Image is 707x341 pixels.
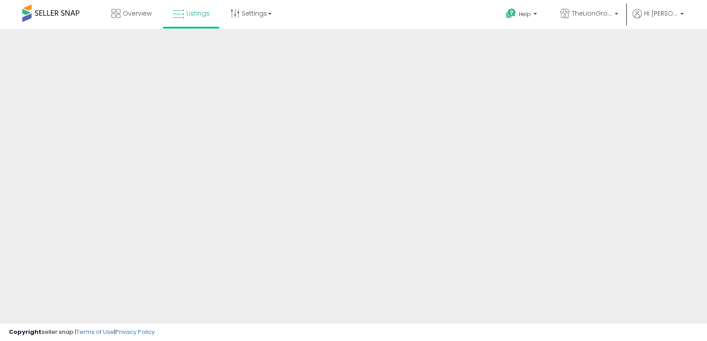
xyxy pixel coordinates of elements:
[499,1,546,29] a: Help
[9,328,155,337] div: seller snap | |
[76,328,114,336] a: Terms of Use
[519,10,531,18] span: Help
[633,9,684,29] a: Hi [PERSON_NAME]
[572,9,612,18] span: TheLionGroup US
[644,9,678,18] span: Hi [PERSON_NAME]
[505,8,517,19] i: Get Help
[123,9,152,18] span: Overview
[9,328,41,336] strong: Copyright
[116,328,155,336] a: Privacy Policy
[186,9,210,18] span: Listings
